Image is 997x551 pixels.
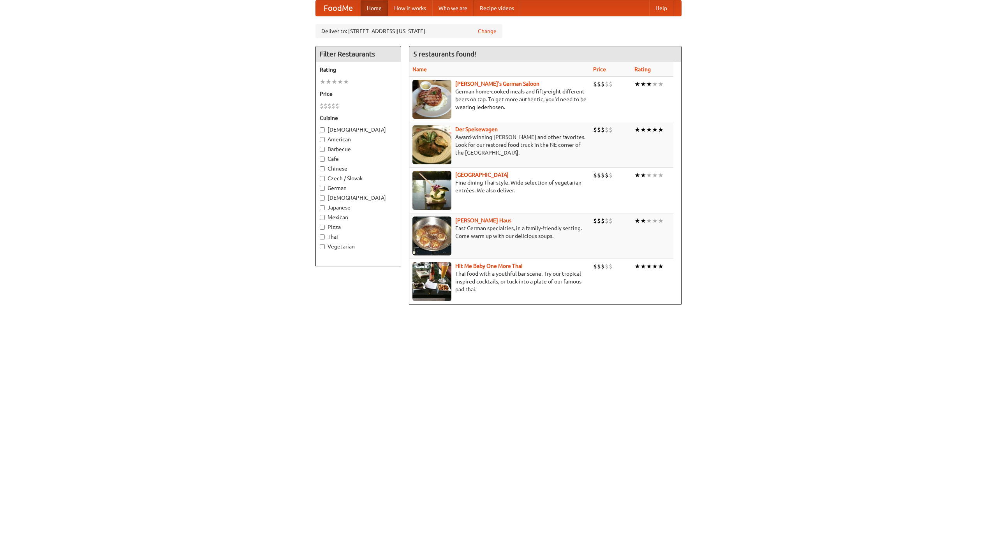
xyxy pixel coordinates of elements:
li: $ [593,262,597,271]
li: $ [593,217,597,225]
li: ★ [658,262,664,271]
li: $ [609,217,613,225]
li: ★ [658,217,664,225]
li: $ [593,171,597,180]
li: ★ [331,77,337,86]
h5: Rating [320,66,397,74]
li: ★ [652,171,658,180]
li: ★ [640,262,646,271]
li: ★ [634,171,640,180]
li: ★ [634,262,640,271]
li: ★ [646,262,652,271]
a: Home [361,0,388,16]
li: ★ [652,217,658,225]
label: Japanese [320,204,397,211]
li: $ [597,262,601,271]
a: Change [478,27,497,35]
li: ★ [646,125,652,134]
li: ★ [646,80,652,88]
p: East German specialties, in a family-friendly setting. Come warm up with our delicious soups. [412,224,587,240]
input: German [320,186,325,191]
input: [DEMOGRAPHIC_DATA] [320,195,325,201]
li: $ [601,80,605,88]
img: kohlhaus.jpg [412,217,451,255]
li: $ [335,102,339,110]
li: $ [328,102,331,110]
input: Vegetarian [320,244,325,249]
input: Japanese [320,205,325,210]
input: Czech / Slovak [320,176,325,181]
li: $ [597,171,601,180]
li: $ [597,125,601,134]
li: $ [609,171,613,180]
li: $ [605,171,609,180]
li: ★ [640,80,646,88]
label: Cafe [320,155,397,163]
li: ★ [652,125,658,134]
h4: Filter Restaurants [316,46,401,62]
label: Barbecue [320,145,397,153]
li: $ [609,80,613,88]
li: $ [609,262,613,271]
img: esthers.jpg [412,80,451,119]
li: ★ [658,125,664,134]
p: Thai food with a youthful bar scene. Try our tropical inspired cocktails, or tuck into a plate of... [412,270,587,293]
label: Mexican [320,213,397,221]
input: Thai [320,234,325,239]
li: $ [605,125,609,134]
li: ★ [634,80,640,88]
a: Name [412,66,427,72]
a: Der Speisewagen [455,126,498,132]
label: Czech / Slovak [320,174,397,182]
li: ★ [320,77,326,86]
input: [DEMOGRAPHIC_DATA] [320,127,325,132]
img: satay.jpg [412,171,451,210]
label: Chinese [320,165,397,173]
li: $ [605,262,609,271]
input: Chinese [320,166,325,171]
li: $ [601,217,605,225]
a: [GEOGRAPHIC_DATA] [455,172,509,178]
li: ★ [326,77,331,86]
div: Deliver to: [STREET_ADDRESS][US_STATE] [315,24,502,38]
li: $ [601,125,605,134]
a: Rating [634,66,651,72]
input: Mexican [320,215,325,220]
label: Vegetarian [320,243,397,250]
a: [PERSON_NAME]'s German Saloon [455,81,539,87]
a: Hit Me Baby One More Thai [455,263,523,269]
li: ★ [343,77,349,86]
input: Pizza [320,225,325,230]
ng-pluralize: 5 restaurants found! [413,50,476,58]
li: $ [597,80,601,88]
li: ★ [646,171,652,180]
a: FoodMe [316,0,361,16]
li: $ [605,217,609,225]
li: ★ [640,217,646,225]
img: babythai.jpg [412,262,451,301]
li: $ [320,102,324,110]
li: $ [601,171,605,180]
p: Award-winning [PERSON_NAME] and other favorites. Look for our restored food truck in the NE corne... [412,133,587,157]
input: American [320,137,325,142]
label: German [320,184,397,192]
li: $ [331,102,335,110]
a: Price [593,66,606,72]
li: ★ [658,171,664,180]
li: ★ [640,171,646,180]
li: ★ [634,217,640,225]
a: [PERSON_NAME] Haus [455,217,511,224]
input: Cafe [320,157,325,162]
label: [DEMOGRAPHIC_DATA] [320,194,397,202]
label: [DEMOGRAPHIC_DATA] [320,126,397,134]
li: ★ [634,125,640,134]
li: $ [593,125,597,134]
label: Thai [320,233,397,241]
a: Recipe videos [474,0,520,16]
a: How it works [388,0,432,16]
a: Help [649,0,673,16]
